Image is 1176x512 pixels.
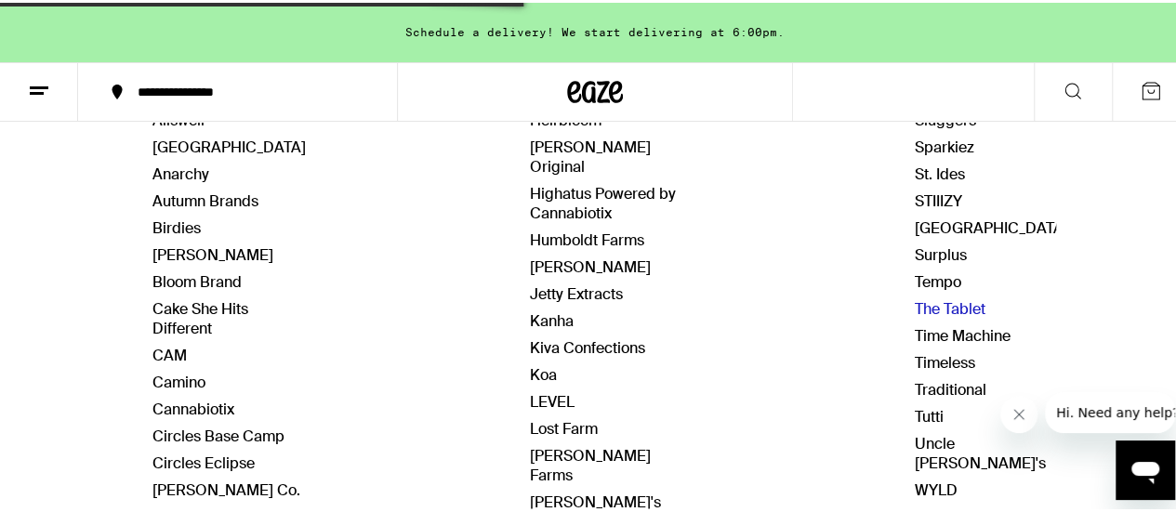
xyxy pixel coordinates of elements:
[915,162,965,181] a: St. Ides
[152,370,205,389] a: Camino
[530,255,651,274] a: [PERSON_NAME]
[152,135,306,154] a: [GEOGRAPHIC_DATA]
[152,243,273,262] a: [PERSON_NAME]
[530,389,575,409] a: LEVEL
[915,350,975,370] a: Timeless
[152,343,187,362] a: CAM
[1000,393,1037,430] iframe: Close message
[530,443,651,482] a: [PERSON_NAME] Farms
[530,135,651,174] a: [PERSON_NAME] Original
[152,451,255,470] a: Circles Eclipse
[152,189,258,208] a: Autumn Brands
[915,323,1011,343] a: Time Machine
[915,269,961,289] a: Tempo
[530,228,644,247] a: Humboldt Farms
[152,397,234,416] a: Cannabiotix
[530,181,676,220] a: Highatus Powered by Cannabiotix
[1116,438,1175,497] iframe: Button to launch messaging window
[915,377,986,397] a: Traditional
[915,135,974,154] a: Sparkiez
[915,216,1068,235] a: [GEOGRAPHIC_DATA]
[152,269,242,289] a: Bloom Brand
[530,416,598,436] a: Lost Farm
[915,296,985,316] a: The Tablet
[915,243,967,262] a: Surplus
[530,309,574,328] a: Kanha
[1045,389,1175,430] iframe: Message from company
[915,431,1046,470] a: Uncle [PERSON_NAME]'s
[152,296,248,335] a: Cake She Hits Different
[152,162,209,181] a: Anarchy
[530,335,645,355] a: Kiva Confections
[915,189,962,208] a: STIIIZY
[152,216,201,235] a: Birdies
[915,404,944,424] a: Tutti
[152,478,300,497] a: [PERSON_NAME] Co.
[530,362,557,382] a: Koa
[11,13,134,28] span: Hi. Need any help?
[152,424,284,443] a: Circles Base Camp
[915,478,958,497] a: WYLD
[530,282,623,301] a: Jetty Extracts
